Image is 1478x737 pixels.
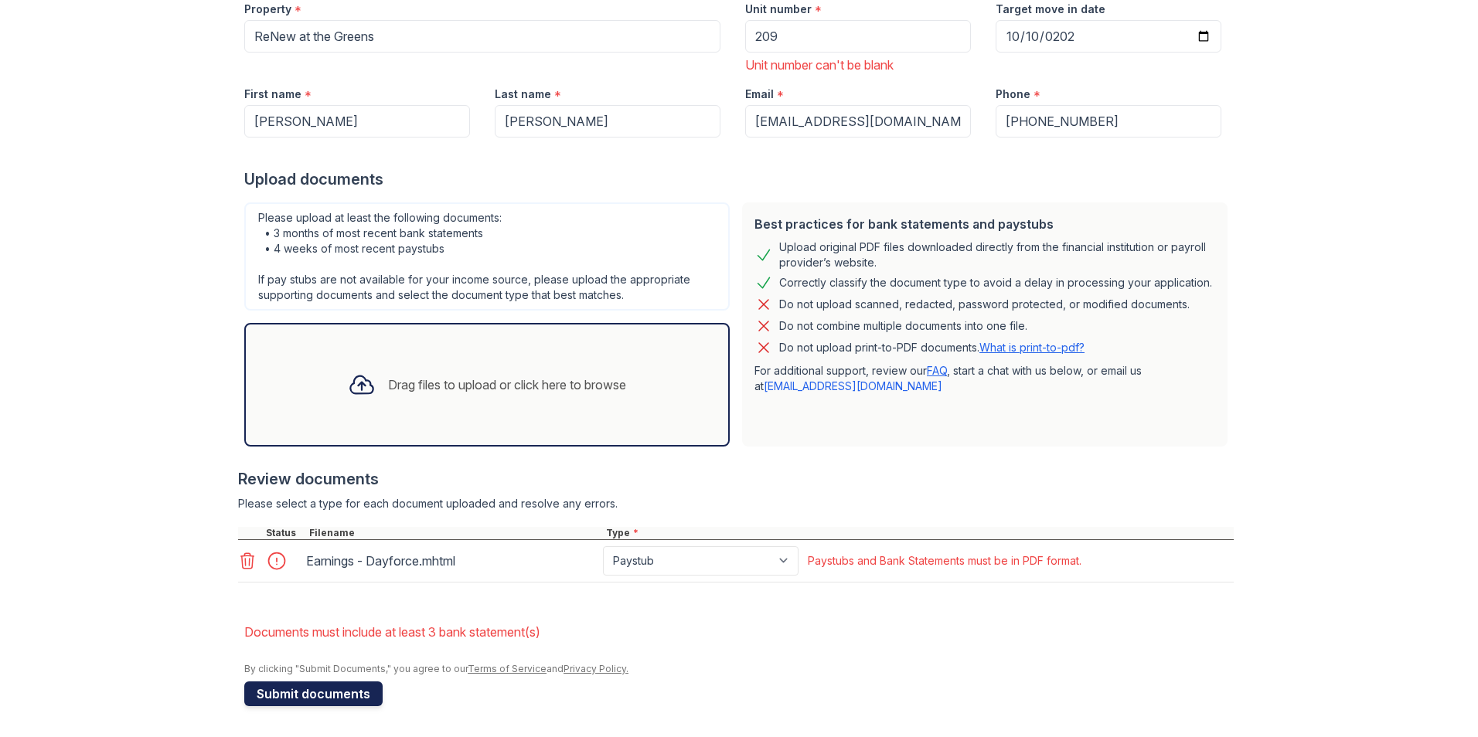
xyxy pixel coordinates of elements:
div: Review documents [238,468,1234,490]
div: Paystubs and Bank Statements must be in PDF format. [808,553,1081,569]
label: Phone [996,87,1030,102]
div: Correctly classify the document type to avoid a delay in processing your application. [779,273,1212,292]
div: Status [263,527,306,539]
div: Type [603,527,1234,539]
button: Submit documents [244,681,383,706]
div: Best practices for bank statements and paystubs [754,215,1215,233]
a: Privacy Policy. [564,663,628,674]
p: For additional support, review our , start a chat with us below, or email us at [754,363,1215,394]
label: Target move in date [996,2,1105,17]
label: Last name [495,87,551,102]
label: Property [244,2,291,17]
div: Please upload at least the following documents: • 3 months of most recent bank statements • 4 wee... [244,202,730,311]
div: Upload documents [244,168,1234,190]
a: [EMAIL_ADDRESS][DOMAIN_NAME] [764,379,942,392]
div: Do not upload scanned, redacted, password protected, or modified documents. [779,295,1190,314]
div: By clicking "Submit Documents," you agree to our and [244,663,1234,675]
label: Email [745,87,774,102]
div: Unit number can't be blank [745,56,971,74]
div: Earnings - Dayforce.mhtml [306,549,597,573]
a: What is print-to-pdf? [979,341,1085,354]
label: Unit number [745,2,812,17]
div: Upload original PDF files downloaded directly from the financial institution or payroll provider’... [779,239,1215,270]
li: Documents must include at least 3 bank statement(s) [244,616,1234,647]
div: Filename [306,527,603,539]
div: Please select a type for each document uploaded and resolve any errors. [238,496,1234,511]
a: FAQ [927,364,947,377]
div: Do not combine multiple documents into one file. [779,317,1027,335]
p: Do not upload print-to-PDF documents. [779,340,1085,355]
label: First name [244,87,301,102]
a: Terms of Service [468,663,547,674]
div: Drag files to upload or click here to browse [388,375,626,394]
